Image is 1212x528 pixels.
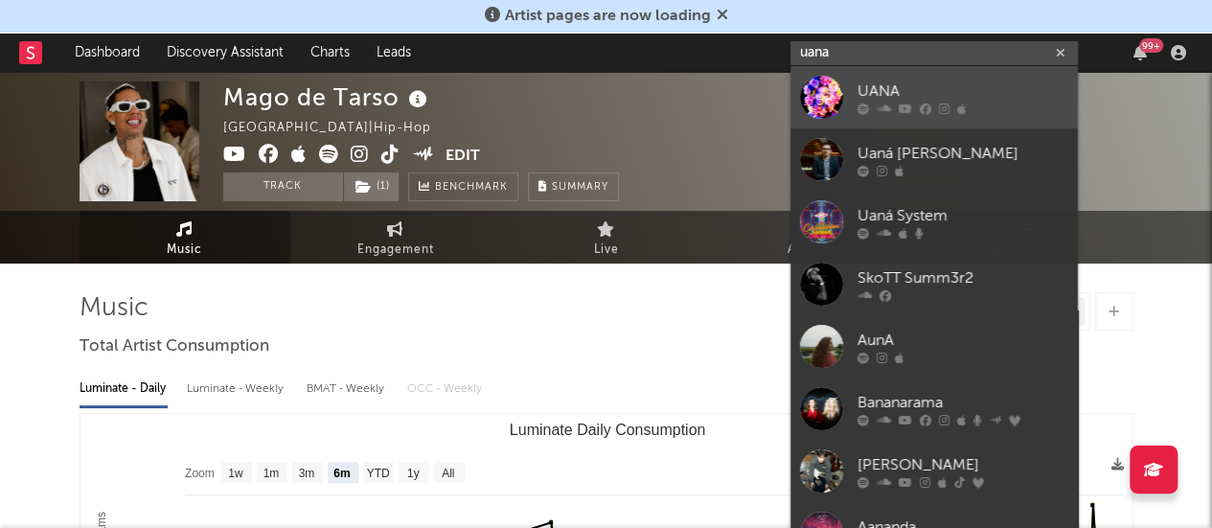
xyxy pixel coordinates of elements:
a: Bananarama [790,378,1078,440]
button: 99+ [1133,45,1147,60]
span: Benchmark [435,176,508,199]
div: Mago de Tarso [223,81,432,113]
span: Artist pages are now loading [505,9,711,24]
a: Discovery Assistant [153,34,297,72]
text: All [442,467,454,480]
button: Edit [446,145,480,169]
span: Music [167,239,202,262]
div: Bananarama [858,391,1068,414]
a: Audience [712,211,923,264]
div: UANA [858,80,1068,103]
text: Zoom [185,467,215,480]
div: [GEOGRAPHIC_DATA] | Hip-Hop [223,117,453,140]
text: Luminate Daily Consumption [509,422,705,438]
a: Engagement [290,211,501,264]
text: 1y [406,467,419,480]
text: 6m [333,467,350,480]
span: Total Artist Consumption [80,335,269,358]
a: SkoTT Summ3r2 [790,253,1078,315]
span: ( 1 ) [343,172,400,201]
text: 3m [298,467,314,480]
div: BMAT - Weekly [307,373,388,405]
div: Luminate - Weekly [187,373,287,405]
span: Audience [788,239,846,262]
div: Uaná System [858,204,1068,227]
a: UANA [790,66,1078,128]
a: Dashboard [61,34,153,72]
a: Benchmark [408,172,518,201]
div: Luminate - Daily [80,373,168,405]
a: Leads [363,34,424,72]
span: Summary [552,182,608,193]
button: Track [223,172,343,201]
a: Live [501,211,712,264]
input: Search for artists [790,41,1078,65]
span: Engagement [357,239,434,262]
a: [PERSON_NAME] [790,440,1078,502]
text: 1m [263,467,279,480]
span: Dismiss [717,9,728,24]
div: [PERSON_NAME] [858,453,1068,476]
div: Uaná [PERSON_NAME] [858,142,1068,165]
span: Live [594,239,619,262]
div: 99 + [1139,38,1163,53]
text: 1w [228,467,243,480]
a: Music [80,211,290,264]
a: Uaná System [790,191,1078,253]
button: Summary [528,172,619,201]
a: Uaná [PERSON_NAME] [790,128,1078,191]
div: SkoTT Summ3r2 [858,266,1068,289]
div: AunA [858,329,1068,352]
a: AunA [790,315,1078,378]
a: Charts [297,34,363,72]
button: (1) [344,172,399,201]
text: YTD [366,467,389,480]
